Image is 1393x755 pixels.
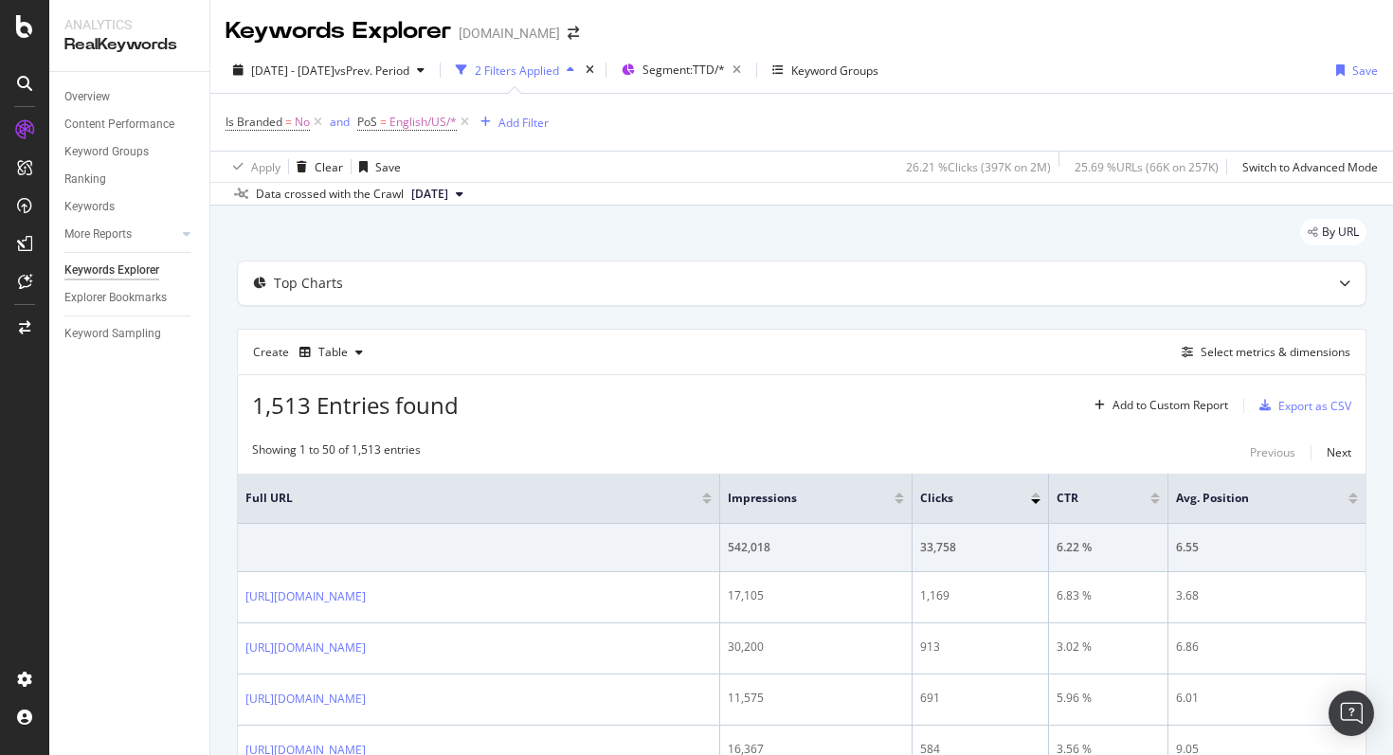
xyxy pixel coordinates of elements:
[274,274,343,293] div: Top Charts
[64,261,159,280] div: Keywords Explorer
[226,15,451,47] div: Keywords Explorer
[64,288,196,308] a: Explorer Bookmarks
[64,324,161,344] div: Keyword Sampling
[728,690,905,707] div: 11,575
[389,109,457,135] span: English/US/*
[245,490,674,507] span: Full URL
[330,113,350,131] button: and
[375,159,401,175] div: Save
[1235,152,1378,182] button: Switch to Advanced Mode
[357,114,377,130] span: PoS
[920,539,1040,556] div: 33,758
[64,288,167,308] div: Explorer Bookmarks
[64,142,196,162] a: Keyword Groups
[256,186,404,203] div: Data crossed with the Crawl
[475,63,559,79] div: 2 Filters Applied
[1327,441,1351,464] button: Next
[728,490,867,507] span: Impressions
[64,324,196,344] a: Keyword Sampling
[245,638,366,657] a: [URL][DOMAIN_NAME]
[226,114,282,130] span: Is Branded
[64,15,194,34] div: Analytics
[1174,341,1350,364] button: Select metrics & dimensions
[352,152,401,182] button: Save
[728,638,905,656] div: 30,200
[459,24,560,43] div: [DOMAIN_NAME]
[335,63,409,79] span: vs Prev. Period
[1087,390,1228,421] button: Add to Custom Report
[1242,159,1378,175] div: Switch to Advanced Mode
[1057,490,1121,507] span: CTR
[1176,587,1358,604] div: 3.68
[226,152,280,182] button: Apply
[728,587,905,604] div: 17,105
[1176,539,1358,556] div: 6.55
[920,638,1040,656] div: 913
[64,87,196,107] a: Overview
[411,186,448,203] span: 2025 Sep. 1st
[1057,690,1159,707] div: 5.96 %
[318,347,348,358] div: Table
[380,114,387,130] span: =
[315,159,343,175] div: Clear
[1113,400,1228,411] div: Add to Custom Report
[253,337,371,368] div: Create
[251,159,280,175] div: Apply
[64,34,194,56] div: RealKeywords
[64,197,196,217] a: Keywords
[1057,587,1159,604] div: 6.83 %
[920,490,1003,507] span: Clicks
[1176,638,1358,656] div: 6.86
[64,115,196,135] a: Content Performance
[791,63,878,79] div: Keyword Groups
[473,111,549,134] button: Add Filter
[1252,390,1351,421] button: Export as CSV
[1327,444,1351,460] div: Next
[64,170,196,189] a: Ranking
[64,225,177,244] a: More Reports
[404,183,471,206] button: [DATE]
[765,55,886,85] button: Keyword Groups
[906,159,1051,175] div: 26.21 % Clicks ( 397K on 2M )
[64,197,115,217] div: Keywords
[1176,690,1358,707] div: 6.01
[252,441,421,464] div: Showing 1 to 50 of 1,513 entries
[448,55,582,85] button: 2 Filters Applied
[614,55,749,85] button: Segment:TTD/*
[582,61,598,80] div: times
[1201,344,1350,360] div: Select metrics & dimensions
[64,142,149,162] div: Keyword Groups
[64,170,106,189] div: Ranking
[245,587,366,606] a: [URL][DOMAIN_NAME]
[295,109,310,135] span: No
[920,690,1040,707] div: 691
[642,62,725,78] span: Segment: TTD/*
[330,114,350,130] div: and
[1329,55,1378,85] button: Save
[64,261,196,280] a: Keywords Explorer
[920,587,1040,604] div: 1,169
[1329,691,1374,736] div: Open Intercom Messenger
[64,87,110,107] div: Overview
[1322,226,1359,238] span: By URL
[292,337,371,368] button: Table
[1057,638,1159,656] div: 3.02 %
[1250,444,1295,460] div: Previous
[568,27,579,40] div: arrow-right-arrow-left
[1176,490,1320,507] span: Avg. Position
[245,690,366,709] a: [URL][DOMAIN_NAME]
[1250,441,1295,464] button: Previous
[728,539,905,556] div: 542,018
[64,225,132,244] div: More Reports
[1278,398,1351,414] div: Export as CSV
[289,152,343,182] button: Clear
[226,55,432,85] button: [DATE] - [DATE]vsPrev. Period
[1300,219,1366,245] div: legacy label
[252,389,459,421] span: 1,513 Entries found
[1057,539,1159,556] div: 6.22 %
[1075,159,1219,175] div: 25.69 % URLs ( 66K on 257K )
[64,115,174,135] div: Content Performance
[1352,63,1378,79] div: Save
[498,115,549,131] div: Add Filter
[251,63,335,79] span: [DATE] - [DATE]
